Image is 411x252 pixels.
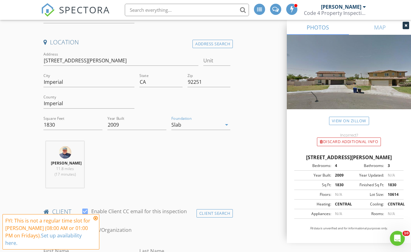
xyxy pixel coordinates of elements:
[335,211,342,216] span: N/A
[317,137,381,146] div: Discard Additional info
[41,3,55,17] img: The Best Home Inspection Software - Spectora
[384,201,402,207] div: CENTRAL
[43,208,230,216] h4: client
[331,163,349,169] div: 4
[331,201,349,207] div: CENTRAL
[388,211,395,216] span: N/A
[294,226,404,231] p: All data is unverified and for informational purposes only.
[349,163,384,169] div: Bathrooms:
[349,211,384,217] div: Rooms:
[331,173,349,178] div: 2009
[294,154,404,161] div: [STREET_ADDRESS][PERSON_NAME]
[349,192,384,197] div: Lot Size:
[43,38,230,46] h4: Location
[56,166,74,171] span: 11.8 miles
[59,146,71,159] img: img_6050.jpeg
[296,201,331,207] div: Heating:
[59,3,110,16] span: SPECTORA
[41,8,110,21] a: SPECTORA
[335,192,342,197] span: N/A
[296,182,331,188] div: Sq Ft:
[388,173,395,178] span: N/A
[287,20,349,35] a: PHOTOS
[384,182,402,188] div: 1830
[349,20,411,35] a: MAP
[91,208,187,214] label: Enable Client CC email for this inspection
[5,232,82,246] a: Set up availability here.
[51,160,82,166] strong: [PERSON_NAME]
[321,4,361,10] div: [PERSON_NAME]
[287,35,411,124] img: streetview
[296,173,331,178] div: Year Built:
[5,217,92,247] div: FYI: This is not a regular time slot for [PERSON_NAME] (08:00 AM or 01:00 PM on Fridays).
[349,201,384,207] div: Cooling:
[125,4,249,16] input: Search everything...
[296,211,331,217] div: Appliances:
[296,192,331,197] div: Floors:
[196,209,233,218] div: Client Search
[349,173,384,178] div: Year Updated:
[403,231,410,236] span: 10
[384,163,402,169] div: 3
[329,117,369,125] a: View on Zillow
[55,172,76,177] span: (17 minutes)
[331,182,349,188] div: 1830
[390,231,405,246] iframe: Intercom live chat
[304,10,366,16] div: Code 4 Property Inspections LLC
[192,40,233,48] div: Address Search
[349,182,384,188] div: Finished Sq Ft:
[287,133,411,137] div: Incorrect?
[384,192,402,197] div: 10614
[296,163,331,169] div: Bedrooms:
[171,122,181,128] div: Slab
[223,121,230,128] i: arrow_drop_down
